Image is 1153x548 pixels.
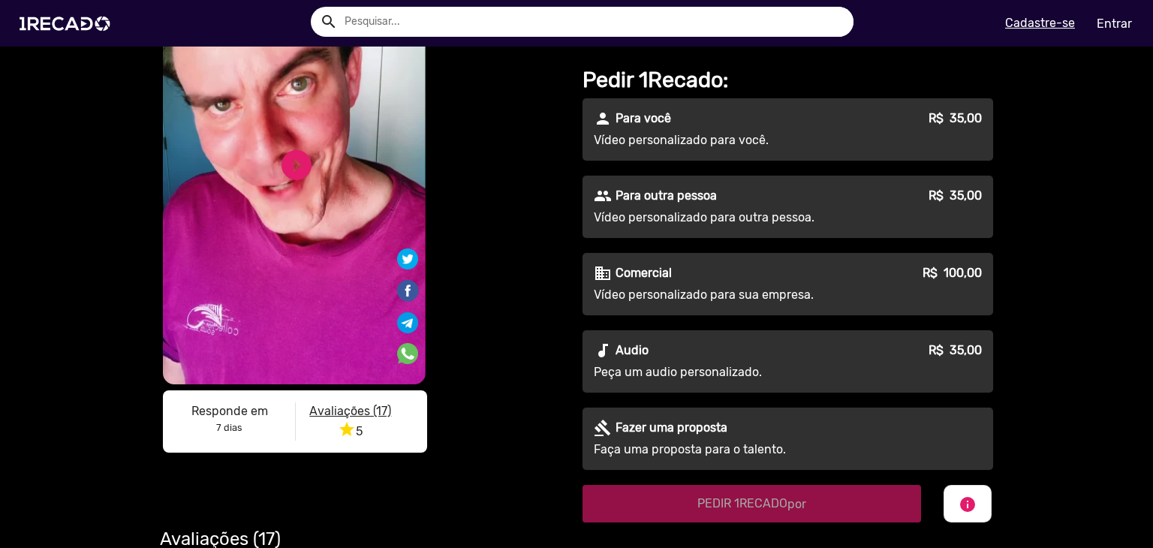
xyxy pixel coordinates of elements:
mat-icon: business [594,264,612,282]
i: Share on Facebook [396,278,420,292]
p: Responde em [175,402,284,420]
p: R$ 100,00 [923,264,982,282]
a: play_circle_filled [278,147,315,183]
p: Para você [616,110,671,128]
mat-icon: Example home icon [320,13,338,31]
mat-icon: audiotrack [594,342,612,360]
img: Compartilhe no facebook [396,279,420,303]
mat-icon: person [594,110,612,128]
mat-icon: gavel [594,419,612,437]
i: Share on Telegram [397,310,418,324]
p: Fazer uma proposta [616,419,727,437]
i: Share on Twitter [397,251,418,265]
u: Cadastre-se [1005,16,1075,30]
span: 5 [338,424,363,438]
span: por [787,497,806,511]
p: Vídeo personalizado para você. [594,131,866,149]
p: Comercial [616,264,672,282]
p: R$ 35,00 [929,342,982,360]
i: star [338,420,356,438]
p: Vídeo personalizado para outra pessoa. [594,209,866,227]
input: Pesquisar... [333,7,853,37]
span: PEDIR 1RECADO [697,496,806,510]
p: R$ 35,00 [929,110,982,128]
h2: Pedir 1Recado: [583,67,993,93]
img: Compartilhe no twitter [397,248,418,269]
img: Compartilhe no telegram [397,312,418,333]
button: Example home icon [315,8,341,34]
u: Avaliações (17) [309,404,391,418]
p: Para outra pessoa [616,187,717,205]
img: Compartilhe no whatsapp [397,343,418,364]
p: Peça um audio personalizado. [594,363,866,381]
button: PEDIR 1RECADOpor [583,485,921,522]
mat-icon: info [959,495,977,513]
mat-icon: people [594,187,612,205]
a: Entrar [1087,11,1142,37]
p: R$ 35,00 [929,187,982,205]
b: 7 dias [216,422,242,433]
p: Vídeo personalizado para sua empresa. [594,286,866,304]
p: Faça uma proposta para o talento. [594,441,866,459]
i: Share on WhatsApp [397,341,418,355]
p: Audio [616,342,649,360]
